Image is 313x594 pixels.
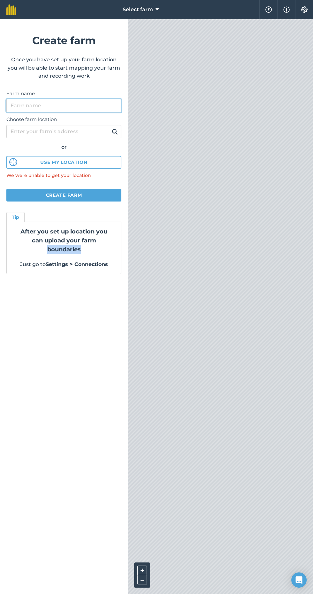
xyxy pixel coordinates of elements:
[6,189,121,202] button: Create farm
[46,261,108,267] strong: Settings > Connections
[6,156,121,169] button: Use my location
[6,116,121,123] label: Choose farm location
[6,32,121,49] h1: Create farm
[6,90,121,97] label: Farm name
[137,575,147,584] button: –
[12,214,19,221] h4: Tip
[6,143,121,151] div: or
[6,172,121,179] p: We were unable to get your location
[137,566,147,575] button: +
[6,125,121,138] input: Enter your farm’s address
[20,228,107,253] strong: After you set up location you can upload your farm boundaries
[301,6,308,13] img: A cog icon
[265,6,272,13] img: A question mark icon
[283,6,290,13] img: svg+xml;base64,PHN2ZyB4bWxucz0iaHR0cDovL3d3dy53My5vcmcvMjAwMC9zdmciIHdpZHRoPSIxNyIgaGVpZ2h0PSIxNy...
[6,4,16,15] img: fieldmargin Logo
[14,260,113,269] p: Just go to
[291,572,307,588] div: Open Intercom Messenger
[112,128,118,135] img: svg+xml;base64,PHN2ZyB4bWxucz0iaHR0cDovL3d3dy53My5vcmcvMjAwMC9zdmciIHdpZHRoPSIxOSIgaGVpZ2h0PSIyNC...
[6,56,121,80] p: Once you have set up your farm location you will be able to start mapping your farm and recording...
[9,158,17,166] img: svg%3e
[6,99,121,112] input: Farm name
[123,6,153,13] span: Select farm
